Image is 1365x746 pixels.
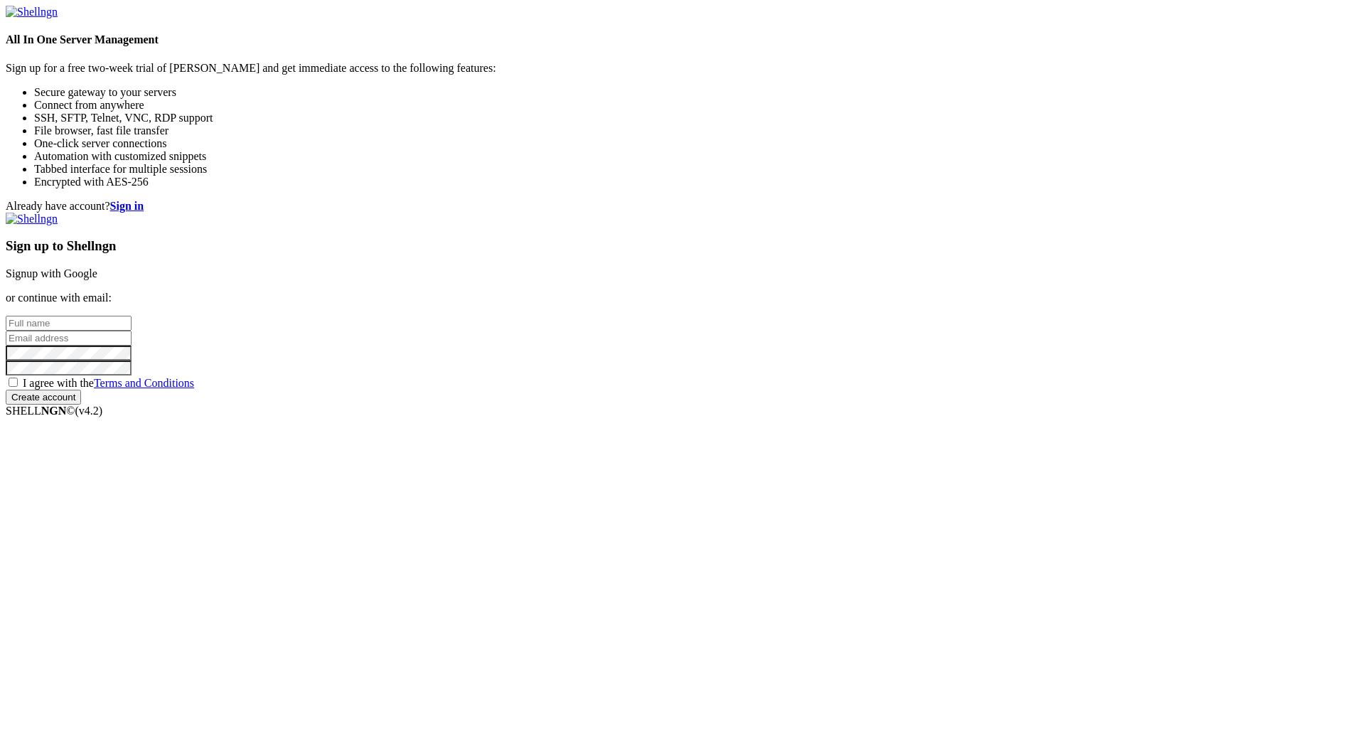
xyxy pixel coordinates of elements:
[34,137,1359,150] li: One-click server connections
[94,377,194,389] a: Terms and Conditions
[34,124,1359,137] li: File browser, fast file transfer
[6,267,97,279] a: Signup with Google
[6,213,58,225] img: Shellngn
[9,378,18,387] input: I agree with theTerms and Conditions
[6,331,132,346] input: Email address
[34,112,1359,124] li: SSH, SFTP, Telnet, VNC, RDP support
[6,6,58,18] img: Shellngn
[6,390,81,405] input: Create account
[34,176,1359,188] li: Encrypted with AES-256
[34,86,1359,99] li: Secure gateway to your servers
[6,238,1359,254] h3: Sign up to Shellngn
[6,292,1359,304] p: or continue with email:
[6,200,1359,213] div: Already have account?
[23,377,194,389] span: I agree with the
[41,405,67,417] b: NGN
[75,405,103,417] span: 4.2.0
[6,405,102,417] span: SHELL ©
[34,150,1359,163] li: Automation with customized snippets
[6,316,132,331] input: Full name
[6,62,1359,75] p: Sign up for a free two-week trial of [PERSON_NAME] and get immediate access to the following feat...
[34,99,1359,112] li: Connect from anywhere
[34,163,1359,176] li: Tabbed interface for multiple sessions
[6,33,1359,46] h4: All In One Server Management
[110,200,144,212] a: Sign in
